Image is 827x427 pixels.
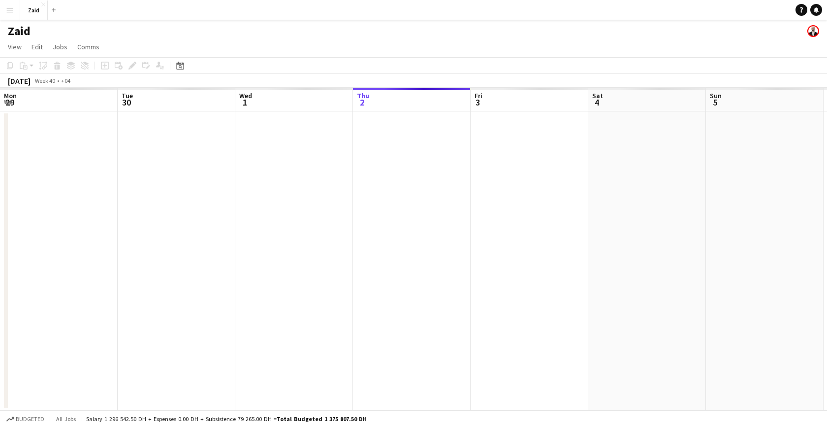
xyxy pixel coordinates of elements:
span: Sun [710,91,722,100]
span: All jobs [54,415,78,423]
a: View [4,40,26,53]
span: Week 40 [32,77,57,84]
span: Total Budgeted 1 375 807.50 DH [277,415,367,423]
app-user-avatar: Zaid Rahmoun [807,25,819,37]
div: [DATE] [8,76,31,86]
span: 29 [2,97,17,108]
span: Fri [475,91,482,100]
span: 4 [591,97,603,108]
span: Sat [592,91,603,100]
button: Budgeted [5,414,46,425]
span: Jobs [53,42,67,51]
span: 2 [355,97,369,108]
span: Budgeted [16,416,44,423]
span: 1 [238,97,252,108]
span: 5 [708,97,722,108]
span: 30 [120,97,133,108]
div: +04 [61,77,70,84]
a: Jobs [49,40,71,53]
a: Edit [28,40,47,53]
a: Comms [73,40,103,53]
span: Edit [32,42,43,51]
h1: Zaid [8,24,31,38]
span: 3 [473,97,482,108]
span: Mon [4,91,17,100]
span: Thu [357,91,369,100]
span: Wed [239,91,252,100]
span: Comms [77,42,99,51]
button: Zaid [20,0,48,20]
div: Salary 1 296 542.50 DH + Expenses 0.00 DH + Subsistence 79 265.00 DH = [86,415,367,423]
span: Tue [122,91,133,100]
span: View [8,42,22,51]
